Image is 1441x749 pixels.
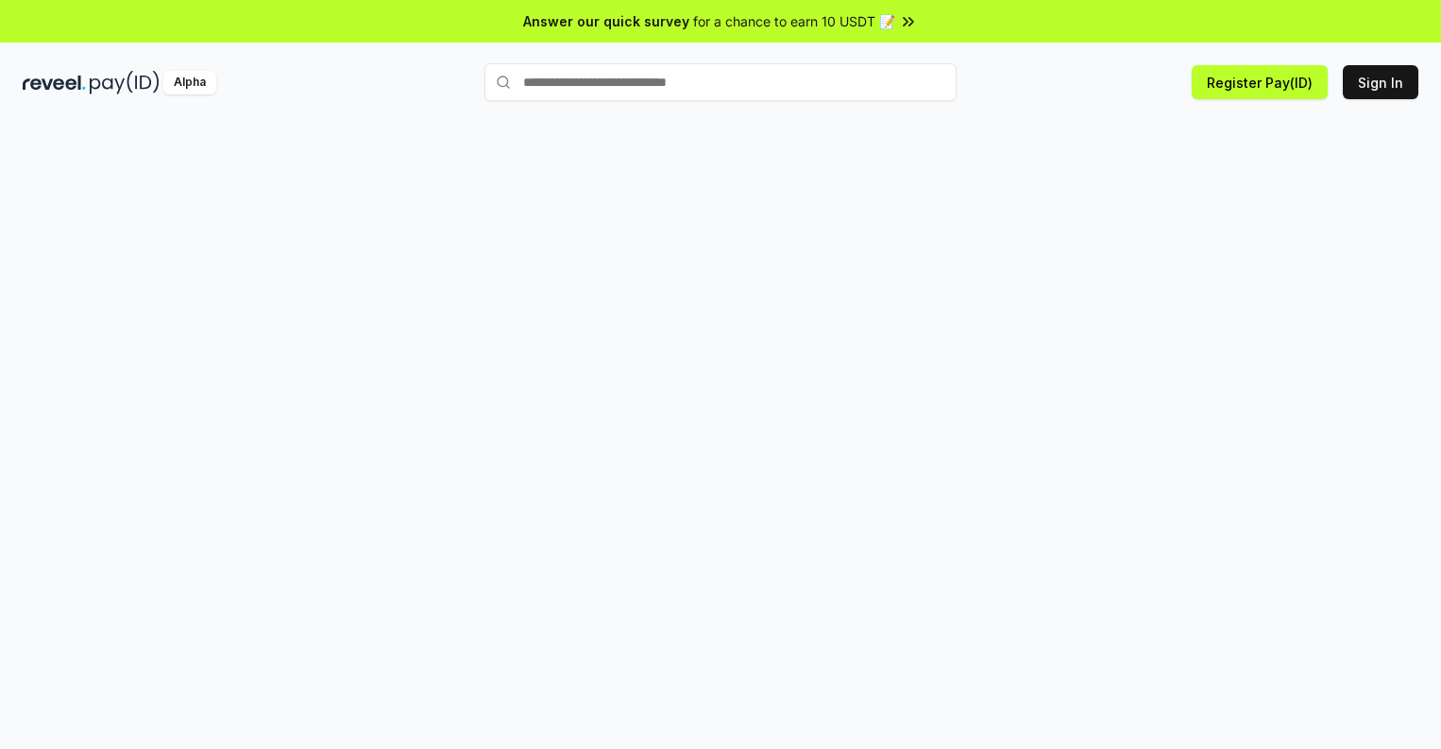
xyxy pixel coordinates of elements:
[1343,65,1418,99] button: Sign In
[90,71,160,94] img: pay_id
[523,11,689,31] span: Answer our quick survey
[693,11,895,31] span: for a chance to earn 10 USDT 📝
[1192,65,1328,99] button: Register Pay(ID)
[23,71,86,94] img: reveel_dark
[163,71,216,94] div: Alpha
